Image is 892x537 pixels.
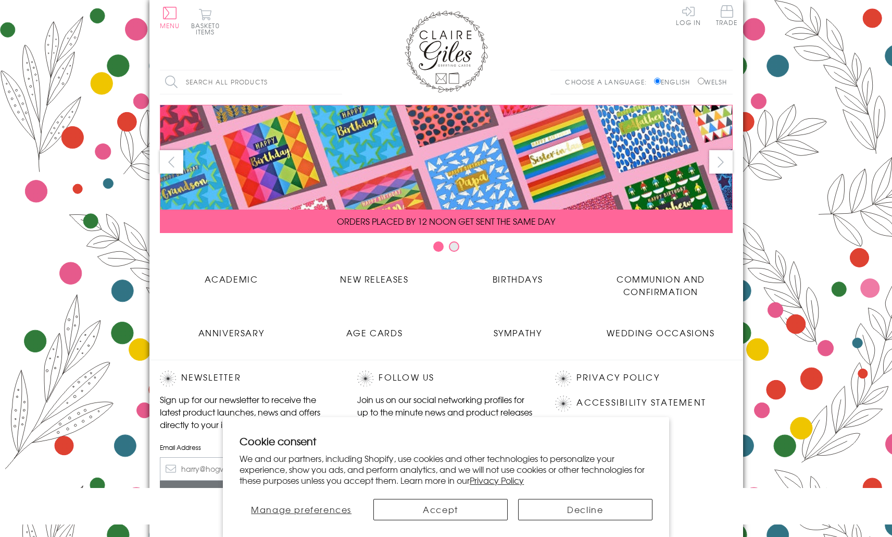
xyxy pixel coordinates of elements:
[160,393,337,431] p: Sign up for our newsletter to receive the latest product launches, news and offers directly to yo...
[589,265,733,298] a: Communion and Confirmation
[654,78,661,84] input: English
[589,319,733,339] a: Wedding Occasions
[160,150,183,174] button: prev
[405,10,488,93] img: Claire Giles Greetings Cards
[251,503,351,516] span: Manage preferences
[332,70,342,94] input: Search
[446,265,589,285] a: Birthdays
[676,5,701,26] a: Log In
[205,273,258,285] span: Academic
[340,273,408,285] span: New Releases
[446,319,589,339] a: Sympathy
[576,371,659,385] a: Privacy Policy
[698,77,727,87] label: Welsh
[240,453,652,485] p: We and our partners, including Shopify, use cookies and other technologies to personalize your ex...
[346,326,403,339] span: Age Cards
[160,21,180,30] span: Menu
[160,443,337,452] label: Email Address
[698,78,705,84] input: Welsh
[160,371,337,386] h2: Newsletter
[709,150,733,174] button: next
[303,319,446,339] a: Age Cards
[303,265,446,285] a: New Releases
[654,77,695,87] label: English
[716,5,738,28] a: Trade
[191,8,220,35] button: Basket0 items
[493,273,543,285] span: Birthdays
[617,273,705,298] span: Communion and Confirmation
[576,396,706,410] a: Accessibility Statement
[518,499,652,520] button: Decline
[449,241,459,252] button: Carousel Page 2
[494,326,542,339] span: Sympathy
[160,70,342,94] input: Search all products
[160,481,337,504] input: Subscribe
[357,371,534,386] h2: Follow Us
[607,326,714,339] span: Wedding Occasions
[433,241,444,252] button: Carousel Page 1 (Current Slide)
[240,499,363,520] button: Manage preferences
[373,499,508,520] button: Accept
[470,474,524,486] a: Privacy Policy
[565,77,652,87] p: Choose a language:
[160,457,337,481] input: harry@hogwarts.edu
[198,326,265,339] span: Anniversary
[160,241,733,257] div: Carousel Pagination
[160,265,303,285] a: Academic
[196,21,220,36] span: 0 items
[337,215,555,227] span: ORDERS PLACED BY 12 NOON GET SENT THE SAME DAY
[240,434,652,448] h2: Cookie consent
[357,393,534,431] p: Join us on our social networking profiles for up to the minute news and product releases the mome...
[716,5,738,26] span: Trade
[160,319,303,339] a: Anniversary
[160,7,180,29] button: Menu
